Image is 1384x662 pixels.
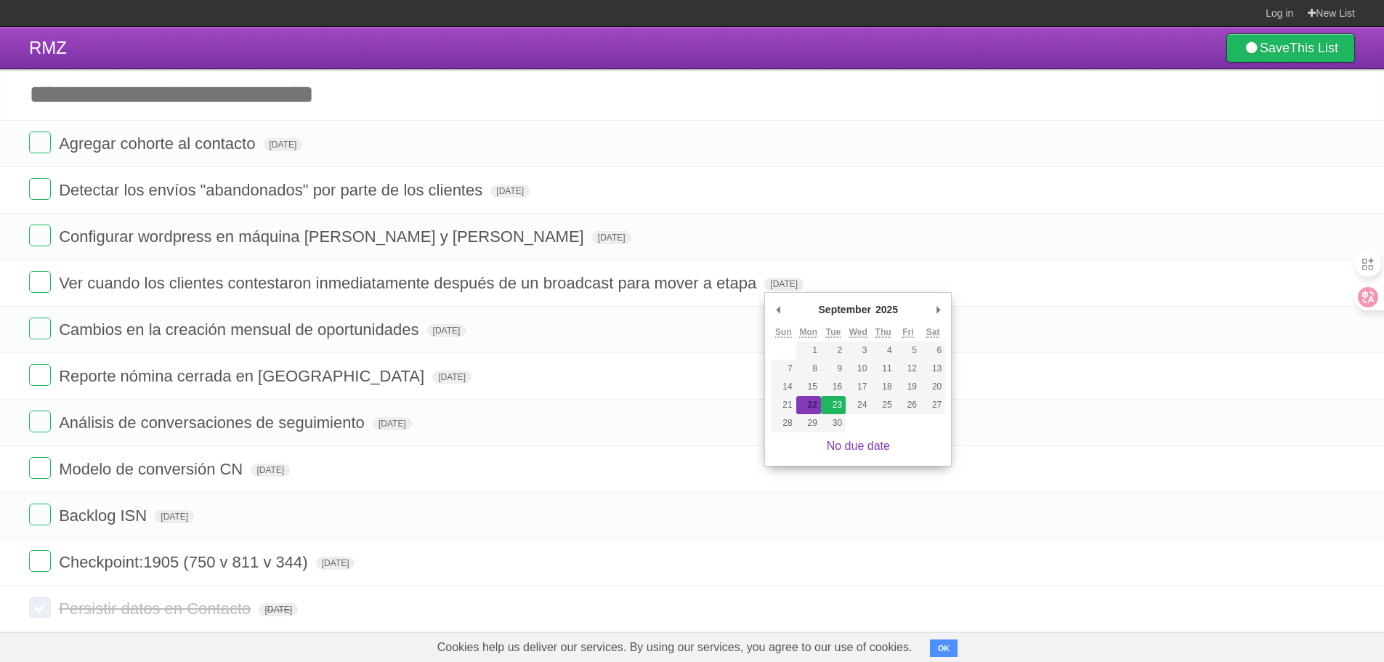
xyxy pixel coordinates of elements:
[821,414,846,432] button: 30
[846,396,870,414] button: 24
[846,378,870,396] button: 17
[771,396,796,414] button: 21
[1226,33,1355,62] a: SaveThis List
[870,378,895,396] button: 18
[29,318,51,339] label: Done
[920,360,945,378] button: 13
[59,367,428,385] span: Reporte nómina cerrada en [GEOGRAPHIC_DATA]
[423,633,927,662] span: Cookies help us deliver our services. By using our services, you agree to our use of cookies.
[59,553,311,571] span: Checkpoint:1905 (750 v 811 v 344)
[796,360,821,378] button: 8
[796,396,821,414] button: 22
[826,327,841,338] abbr: Tuesday
[29,132,51,153] label: Done
[59,274,760,292] span: Ver cuando los clientes contestaron inmediatamente después de un broadcast para mover a etapa
[29,271,51,293] label: Done
[29,178,51,200] label: Done
[821,342,846,360] button: 2
[920,342,945,360] button: 6
[29,411,51,432] label: Done
[821,378,846,396] button: 16
[870,342,895,360] button: 4
[920,396,945,414] button: 27
[821,360,846,378] button: 9
[875,327,891,338] abbr: Thursday
[29,225,51,246] label: Done
[59,413,368,432] span: Análisis de conversaciones de seguimiento
[592,231,631,244] span: [DATE]
[59,181,486,199] span: Detectar los envíos "abandonados" por parte de los clientes
[771,299,785,320] button: Previous Month
[490,185,530,198] span: [DATE]
[771,378,796,396] button: 14
[771,414,796,432] button: 28
[896,342,920,360] button: 5
[771,360,796,378] button: 7
[432,371,472,384] span: [DATE]
[59,600,254,618] span: Persistir datos en Contacto
[870,396,895,414] button: 25
[799,327,817,338] abbr: Monday
[29,38,67,57] span: RMZ
[316,557,355,570] span: [DATE]
[821,396,846,414] button: 23
[817,299,873,320] div: September
[920,378,945,396] button: 20
[796,342,821,360] button: 1
[373,417,412,430] span: [DATE]
[155,510,194,523] span: [DATE]
[775,327,792,338] abbr: Sunday
[59,506,150,525] span: Backlog ISN
[873,299,900,320] div: 2025
[796,378,821,396] button: 15
[896,360,920,378] button: 12
[29,550,51,572] label: Done
[427,324,466,337] span: [DATE]
[931,299,945,320] button: Next Month
[796,414,821,432] button: 29
[827,440,890,452] a: No due date
[930,639,958,657] button: OK
[29,597,51,618] label: Done
[896,396,920,414] button: 26
[1290,41,1338,55] b: This List
[896,378,920,396] button: 19
[29,457,51,479] label: Done
[59,227,588,246] span: Configurar wordpress en máquina [PERSON_NAME] y [PERSON_NAME]
[29,364,51,386] label: Done
[902,327,913,338] abbr: Friday
[846,342,870,360] button: 3
[926,327,940,338] abbr: Saturday
[849,327,867,338] abbr: Wednesday
[259,603,298,616] span: [DATE]
[251,464,290,477] span: [DATE]
[59,134,259,153] span: Agregar cohorte al contacto
[846,360,870,378] button: 10
[59,320,422,339] span: Cambios en la creación mensual de oportunidades
[59,460,246,478] span: Modelo de conversión CN
[870,360,895,378] button: 11
[29,504,51,525] label: Done
[264,138,303,151] span: [DATE]
[764,278,804,291] span: [DATE]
